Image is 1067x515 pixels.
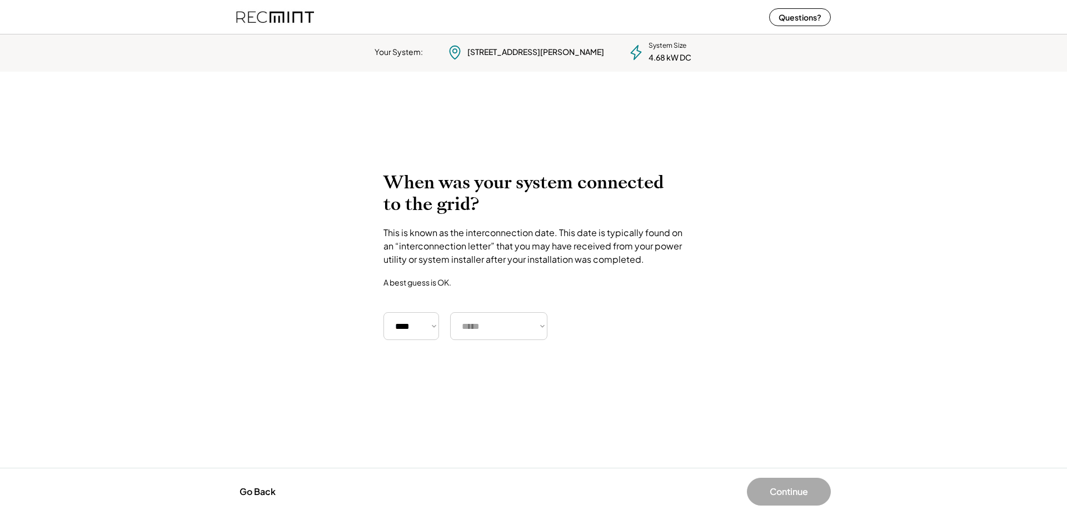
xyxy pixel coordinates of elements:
[236,2,314,32] img: recmint-logotype%403x%20%281%29.jpeg
[769,8,831,26] button: Questions?
[649,41,686,51] div: System Size
[383,172,684,215] h2: When was your system connected to the grid?
[747,478,831,506] button: Continue
[383,226,684,266] div: This is known as the interconnection date. This date is typically found on an “interconnection le...
[236,479,279,504] button: Go Back
[375,47,423,58] div: Your System:
[383,277,451,287] div: A best guess is OK.
[649,52,691,63] div: 4.68 kW DC
[467,47,604,58] div: [STREET_ADDRESS][PERSON_NAME]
